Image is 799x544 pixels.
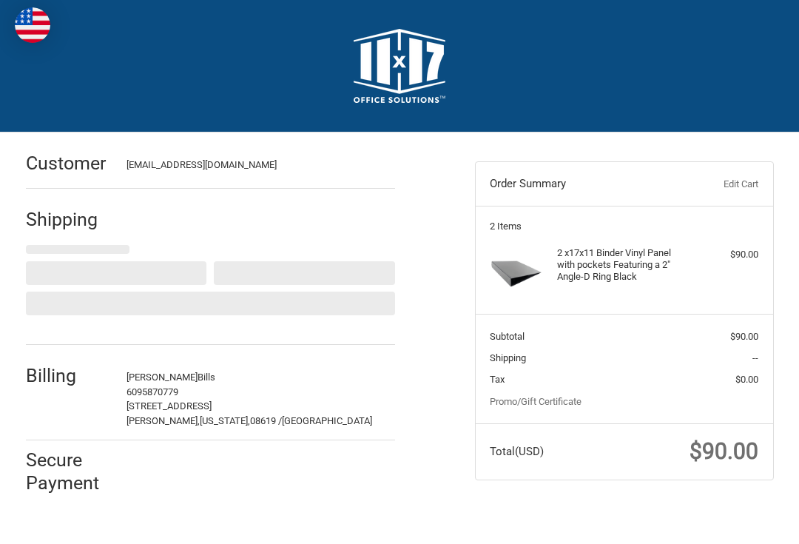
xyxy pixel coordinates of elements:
[490,374,505,385] span: Tax
[691,247,758,262] div: $90.00
[490,331,525,342] span: Subtotal
[735,374,758,385] span: $0.00
[490,396,581,407] a: Promo/Gift Certificate
[127,415,200,426] span: [PERSON_NAME],
[282,415,372,426] span: [GEOGRAPHIC_DATA]
[730,331,758,342] span: $90.00
[490,445,544,458] span: Total (USD)
[127,372,198,383] span: [PERSON_NAME]
[127,158,380,172] div: [EMAIL_ADDRESS][DOMAIN_NAME]
[26,364,112,387] h2: Billing
[690,438,758,464] span: $90.00
[198,372,215,383] span: Bills
[26,152,112,175] h2: Customer
[15,7,50,43] img: duty and tax information for United States
[557,247,688,283] h4: 2 x 17x11 Binder Vinyl Panel with pockets Featuring a 2" Angle-D Ring Black
[200,415,250,426] span: [US_STATE],
[127,386,178,397] span: 6095870779
[490,177,674,192] h3: Order Summary
[490,221,758,232] h3: 2 Items
[26,449,121,495] h2: Secure Payment
[354,29,445,103] img: 11x17.com
[250,415,282,426] span: 08619 /
[752,352,758,363] span: --
[26,208,112,231] h2: Shipping
[127,400,212,412] span: [STREET_ADDRESS]
[674,177,758,192] a: Edit Cart
[490,352,526,363] span: Shipping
